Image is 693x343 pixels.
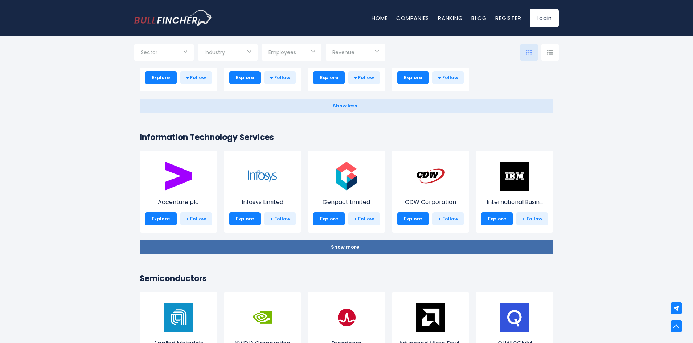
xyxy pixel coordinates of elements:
[331,245,362,250] span: Show more...
[229,212,261,225] a: Explore
[332,162,361,191] img: G.png
[416,162,445,191] img: CDW.png
[313,212,345,225] a: Explore
[348,71,380,84] a: + Follow
[145,198,212,207] p: Accenture plc
[332,46,379,60] input: Selection
[332,303,361,332] img: AVGO.png
[268,46,315,60] input: Selection
[530,9,559,27] a: Login
[313,71,345,84] a: Explore
[140,131,553,143] h2: Information Technology Services
[134,10,213,26] img: Bullfincher logo
[141,49,157,56] span: Sector
[145,71,177,84] a: Explore
[229,198,296,207] p: Infosys Limited
[397,212,429,225] a: Explore
[134,10,212,26] a: Go to homepage
[438,14,463,22] a: Ranking
[140,240,553,254] button: Show more...
[180,71,212,84] a: + Follow
[500,303,529,332] img: QCOM.png
[229,175,296,207] a: Infosys Limited
[332,49,354,56] span: Revenue
[164,303,193,332] img: AMAT.png
[313,198,380,207] p: Genpact Limited
[481,198,548,207] p: International Business Machines Corporation
[140,273,553,285] h2: Semiconductors
[416,303,445,332] img: AMD.png
[145,175,212,207] a: Accenture plc
[547,50,553,55] img: icon-comp-list-view.svg
[526,50,532,55] img: icon-comp-grid.svg
[348,212,380,225] a: + Follow
[397,198,464,207] p: CDW Corporation
[481,212,513,225] a: Explore
[248,162,277,191] img: INFY.png
[180,212,212,225] a: + Follow
[140,99,553,113] button: Show less...
[205,46,251,60] input: Selection
[481,175,548,207] a: International Busin...
[145,212,177,225] a: Explore
[229,71,261,84] a: Explore
[333,103,360,109] span: Show less...
[397,71,429,84] a: Explore
[264,212,296,225] a: + Follow
[264,71,296,84] a: + Follow
[248,303,277,332] img: NVDA.png
[268,49,296,56] span: Employees
[495,14,521,22] a: Register
[516,212,548,225] a: + Follow
[313,175,380,207] a: Genpact Limited
[396,14,429,22] a: Companies
[205,49,225,56] span: Industry
[500,162,529,191] img: IBM.png
[141,46,187,60] input: Selection
[432,212,464,225] a: + Follow
[397,175,464,207] a: CDW Corporation
[432,71,464,84] a: + Follow
[164,162,193,191] img: ACN.png
[471,14,487,22] a: Blog
[372,14,387,22] a: Home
